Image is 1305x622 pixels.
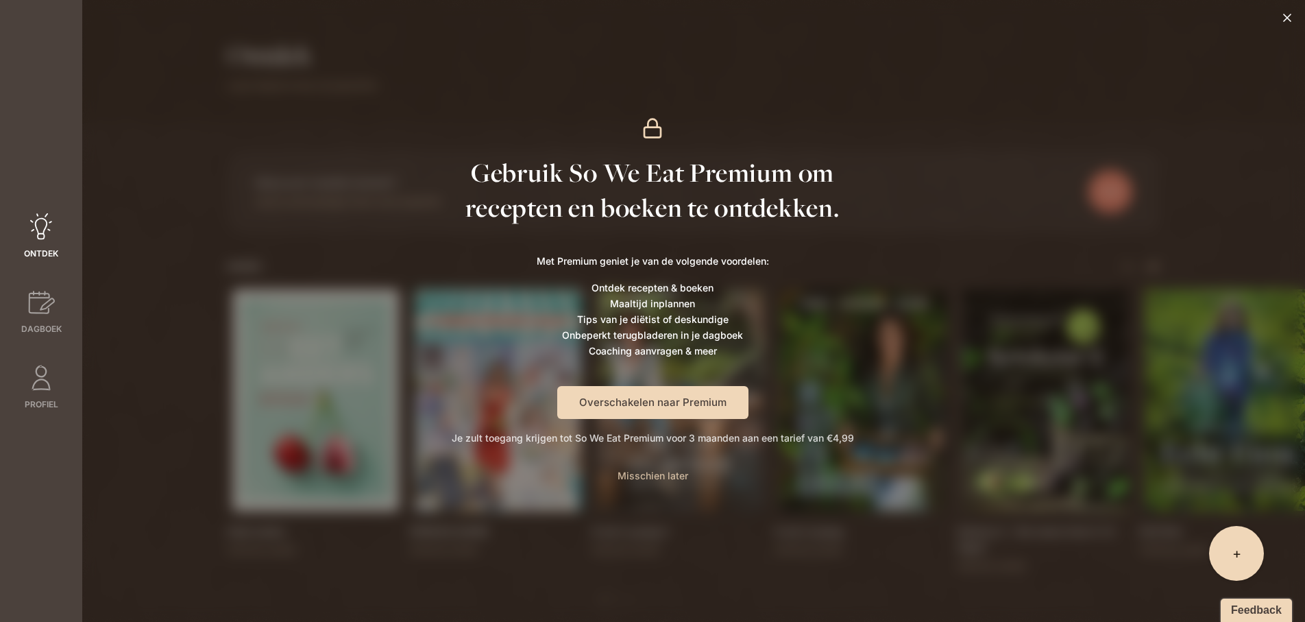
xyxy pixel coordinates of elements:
h1: Gebruik So We Eat Premium om recepten en boeken te ontdekken. [461,156,844,226]
span: Ontdek [24,248,58,260]
li: Tips van je diëtist of deskundige [537,311,769,327]
li: Onbeperkt terugbladeren in je dagboek [537,327,769,343]
li: Maaltijd inplannen [537,296,769,311]
iframe: Ybug feedback widget [1214,595,1295,622]
li: Coaching aanvragen & meer [537,343,769,359]
li: Ontdek recepten & boeken [537,280,769,296]
span: Misschien later [618,470,688,481]
p: Je zult toegang krijgen tot So We Eat Premium voor 3 maanden aan een tarief van €4,99 [452,430,854,446]
button: Overschakelen naar Premium [557,386,748,419]
span: Profiel [25,398,58,411]
span: Dagboek [21,323,62,335]
span: + [1232,544,1241,563]
p: Met Premium geniet je van de volgende voordelen: [537,253,769,269]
